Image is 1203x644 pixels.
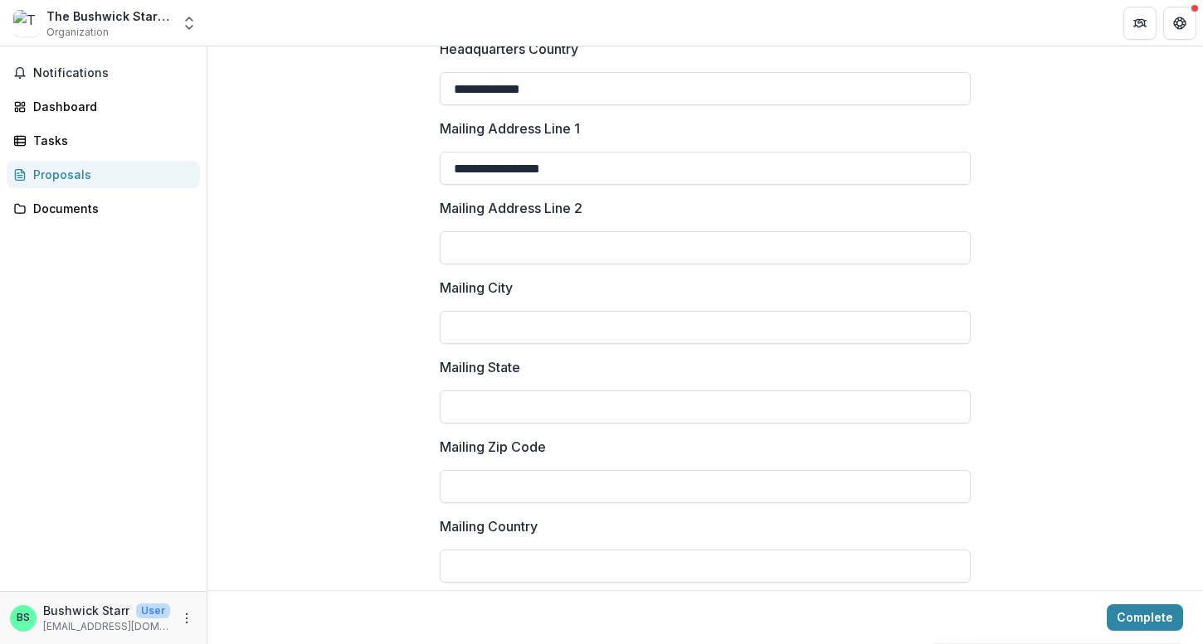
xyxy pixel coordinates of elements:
a: Proposals [7,161,200,188]
a: Tasks [7,127,200,154]
p: [EMAIL_ADDRESS][DOMAIN_NAME] [43,619,170,634]
p: Mailing Country [440,516,538,536]
p: Mailing City [440,278,513,298]
button: Open entity switcher [178,7,201,40]
div: Documents [33,200,187,217]
p: User [136,603,170,618]
a: Documents [7,195,200,222]
div: Dashboard [33,98,187,115]
span: Notifications [33,66,193,80]
img: The Bushwick Starr, Inc [13,10,40,36]
p: Headquarters Country [440,39,578,59]
p: Mailing Address Line 2 [440,198,582,218]
div: Bushwick Starr [17,613,30,623]
div: The Bushwick Starr, Inc [46,7,171,25]
p: Mailing State [440,357,520,377]
button: More [177,608,197,628]
span: Organization [46,25,109,40]
div: Tasks [33,132,187,149]
div: Proposals [33,166,187,183]
p: Mailing Zip Code [440,437,546,457]
p: Mailing Address Line 1 [440,119,580,138]
button: Complete [1107,604,1183,631]
button: Partners [1123,7,1157,40]
button: Get Help [1163,7,1196,40]
p: Bushwick Starr [43,602,129,619]
a: Dashboard [7,93,200,120]
button: Notifications [7,60,200,86]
